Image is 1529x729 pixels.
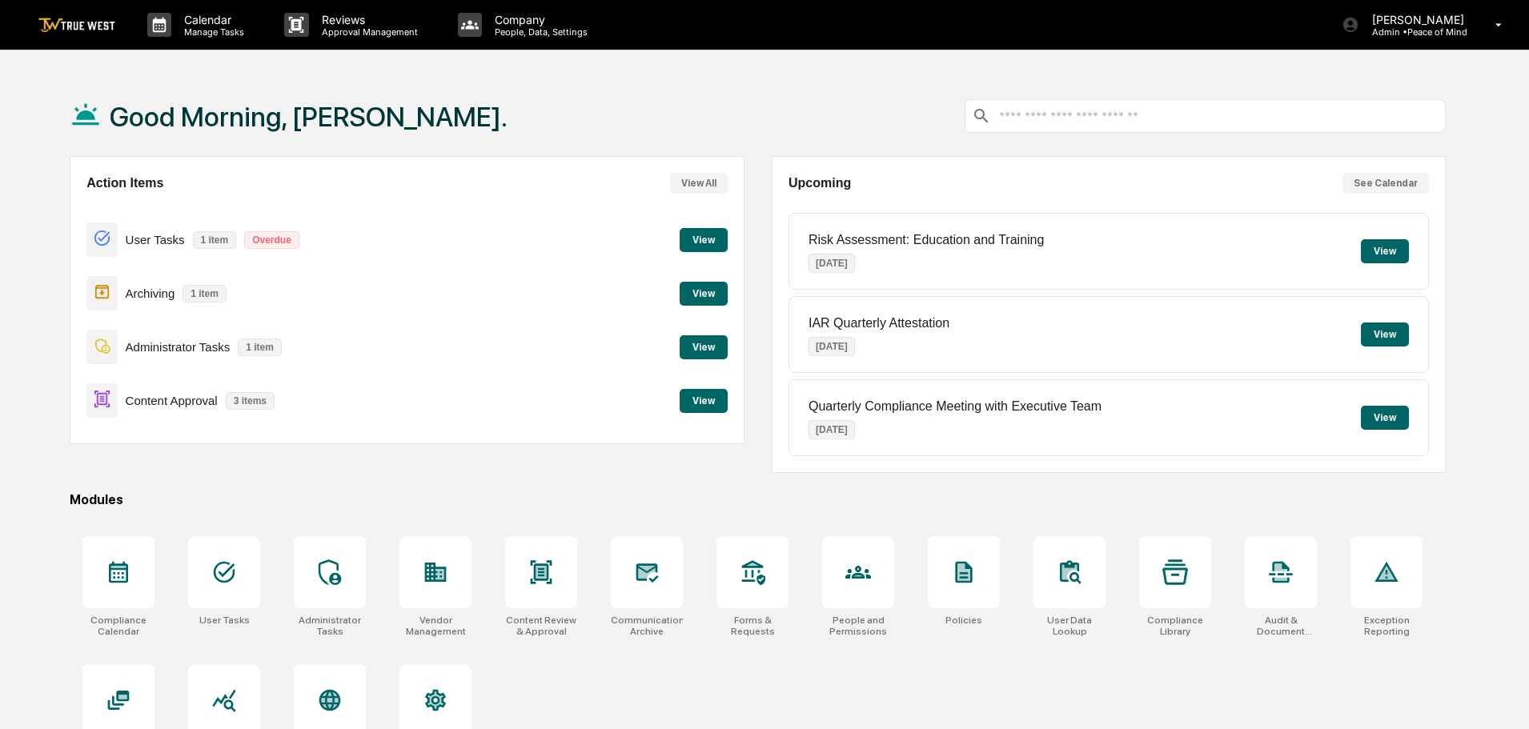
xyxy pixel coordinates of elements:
a: View [680,338,728,354]
p: User Tasks [126,233,185,246]
button: View [1361,322,1409,346]
p: Calendar [171,13,252,26]
h2: Action Items [86,176,163,190]
div: Exception Reporting [1350,615,1423,637]
button: See Calendar [1342,173,1429,194]
div: Compliance Calendar [82,615,155,637]
p: IAR Quarterly Attestation [809,316,949,330]
button: View [1361,239,1409,263]
div: Content Review & Approval [505,615,577,637]
a: View [680,285,728,300]
p: Admin • Peace of Mind [1359,26,1472,38]
p: Administrator Tasks [126,340,231,354]
div: Audit & Document Logs [1245,615,1317,637]
h2: Upcoming [789,176,851,190]
p: 1 item [183,285,227,302]
p: Archiving [126,286,175,300]
div: People and Permissions [822,615,894,637]
div: User Tasks [199,615,250,626]
div: User Data Lookup [1033,615,1106,637]
div: Modules [70,492,1446,507]
h1: Good Morning, [PERSON_NAME]. [110,101,508,133]
div: Administrator Tasks [294,615,366,637]
div: Communications Archive [611,615,683,637]
a: View [680,392,728,407]
p: Overdue [244,231,299,249]
div: Vendor Management [399,615,472,637]
p: [DATE] [809,420,855,439]
p: [DATE] [809,254,855,273]
iframe: Open customer support [1478,676,1521,719]
p: Content Approval [126,394,218,407]
button: View [1361,406,1409,430]
p: 3 items [226,392,275,410]
button: View [680,389,728,413]
div: Forms & Requests [716,615,789,637]
p: Company [482,13,596,26]
button: View All [670,173,728,194]
p: [DATE] [809,337,855,356]
button: View [680,335,728,359]
div: Compliance Library [1139,615,1211,637]
p: 1 item [238,338,282,356]
p: Reviews [309,13,426,26]
p: People, Data, Settings [482,26,596,38]
button: View [680,282,728,306]
div: Policies [945,615,982,626]
p: Approval Management [309,26,426,38]
img: logo [38,18,115,33]
p: Risk Assessment: Education and Training [809,233,1044,247]
a: View [680,231,728,246]
p: Quarterly Compliance Meeting with Executive Team [809,399,1102,414]
p: [PERSON_NAME] [1359,13,1472,26]
button: View [680,228,728,252]
p: Manage Tasks [171,26,252,38]
p: 1 item [193,231,237,249]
